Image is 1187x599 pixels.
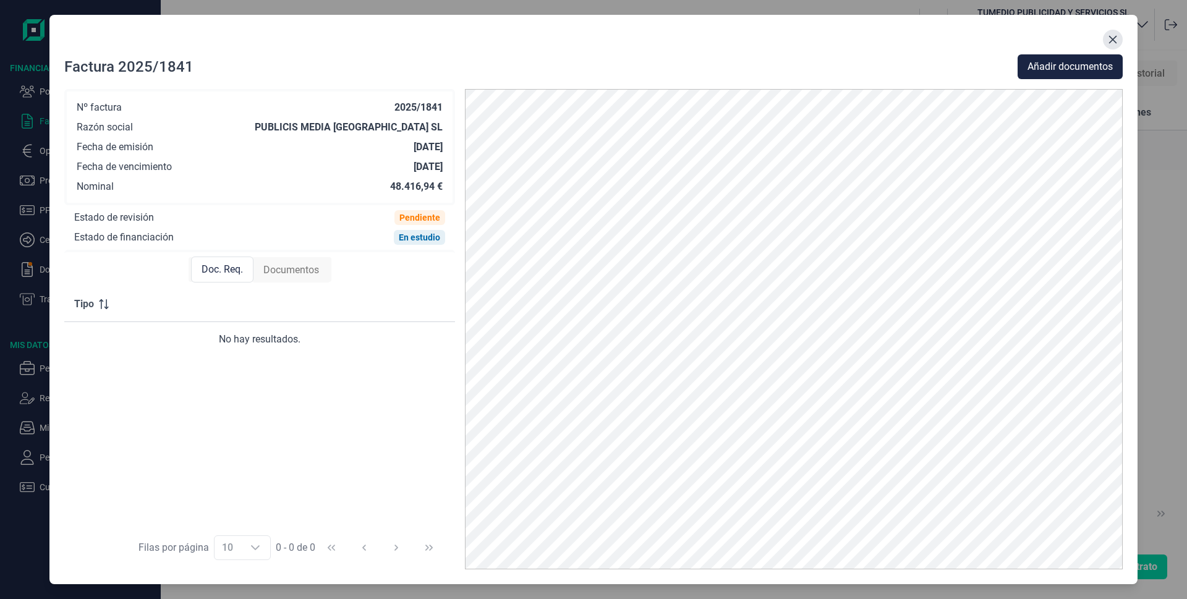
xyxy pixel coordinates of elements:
[399,213,440,223] div: Pendiente
[74,211,154,224] div: Estado de revisión
[263,263,319,278] span: Documentos
[74,297,94,312] span: Tipo
[64,57,194,77] div: Factura 2025/1841
[255,121,443,134] div: PUBLICIS MEDIA [GEOGRAPHIC_DATA] SL
[77,181,114,193] div: Nominal
[414,161,443,173] div: [DATE]
[381,533,411,563] button: Next Page
[202,262,243,277] span: Doc. Req.
[394,101,443,114] div: 2025/1841
[399,232,440,242] div: En estudio
[1018,54,1123,79] button: Añadir documentos
[77,121,133,134] div: Razón social
[77,141,153,153] div: Fecha de emisión
[1027,59,1113,74] span: Añadir documentos
[253,258,329,283] div: Documentos
[390,181,443,193] div: 48.416,94 €
[465,89,1123,569] img: PDF Viewer
[77,161,172,173] div: Fecha de vencimiento
[349,533,379,563] button: Previous Page
[317,533,346,563] button: First Page
[191,257,253,283] div: Doc. Req.
[240,536,270,559] div: Choose
[1103,30,1123,49] button: Close
[138,540,209,555] div: Filas por página
[414,533,444,563] button: Last Page
[276,543,315,553] span: 0 - 0 de 0
[74,231,174,244] div: Estado de financiación
[77,101,122,114] div: Nº factura
[74,332,445,347] div: No hay resultados.
[414,141,443,153] div: [DATE]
